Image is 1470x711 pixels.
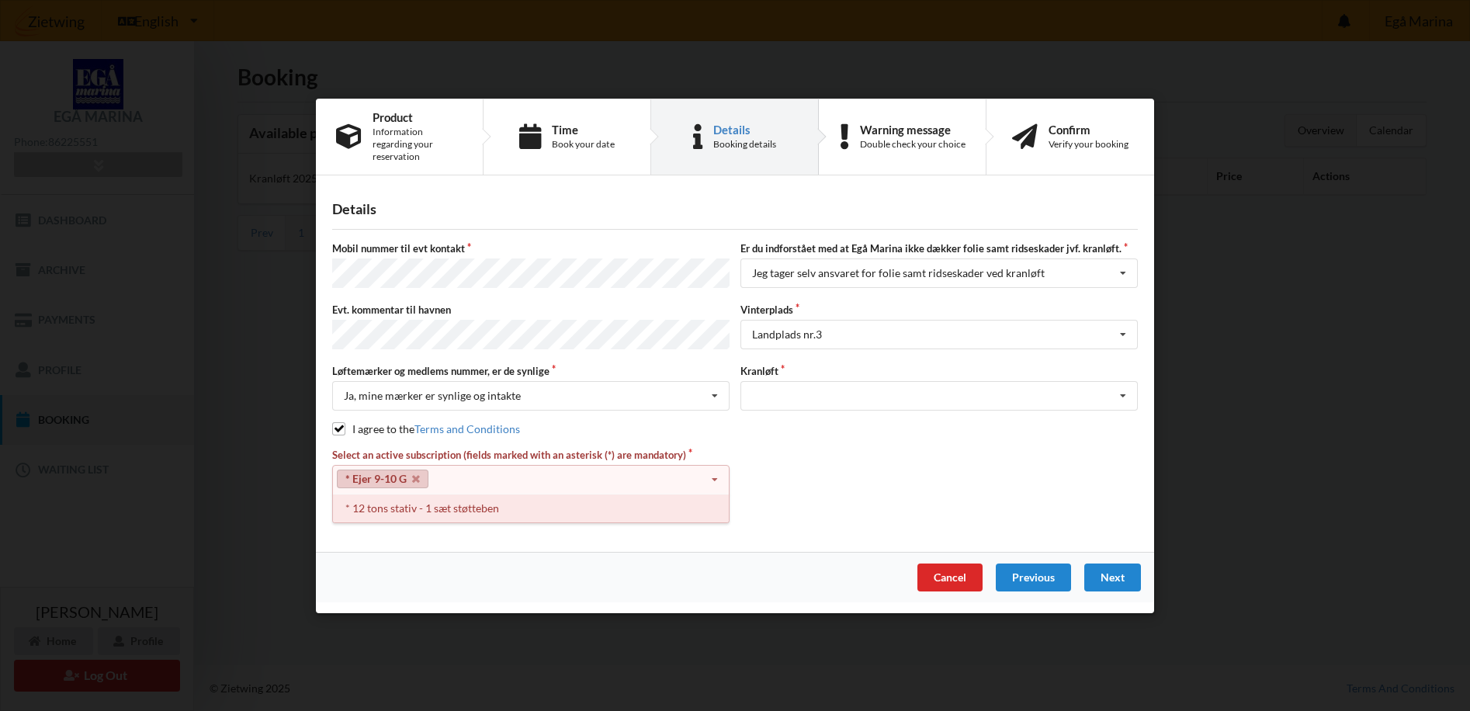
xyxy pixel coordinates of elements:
div: Landplads nr.3 [752,329,822,340]
a: * Ejer 9-10 G [337,469,428,487]
label: Mobil nummer til evt kontakt [332,241,730,255]
label: Select an active subscription (fields marked with an asterisk (*) are mandatory) [332,447,730,461]
label: Kranløft [740,363,1138,377]
span: Please make sure that you have selected all the required subscriptions (marked with an asterisk (*)) [332,494,709,523]
div: * 12 tons stativ - 1 sæt støtteben [333,493,729,522]
div: Cancel [917,564,983,591]
div: Product [373,110,463,123]
div: Jeg tager selv ansvaret for folie samt ridseskader ved kranløft [752,268,1045,279]
a: Terms and Conditions [414,422,520,435]
div: Book your date [552,137,615,150]
label: Er du indforstået med at Egå Marina ikke dækker folie samt ridseskader jvf. kranløft. [740,241,1138,255]
label: Løftemærker og medlems nummer, er de synlige [332,363,730,377]
div: Time [552,123,615,135]
div: Previous [996,564,1071,591]
div: Details [332,200,1138,218]
label: Vinterplads [740,303,1138,317]
div: Verify your booking [1049,137,1129,150]
div: Next [1084,564,1141,591]
label: Evt. kommentar til havnen [332,303,730,317]
div: Confirm [1049,123,1129,135]
label: I agree to the [332,422,520,435]
div: Warning message [860,123,966,135]
div: Details [713,123,776,135]
div: Information regarding your reservation [373,125,463,162]
div: Booking details [713,137,776,150]
div: Ja, mine mærker er synlige og intakte [344,390,521,401]
div: Double check your choice [860,137,966,150]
